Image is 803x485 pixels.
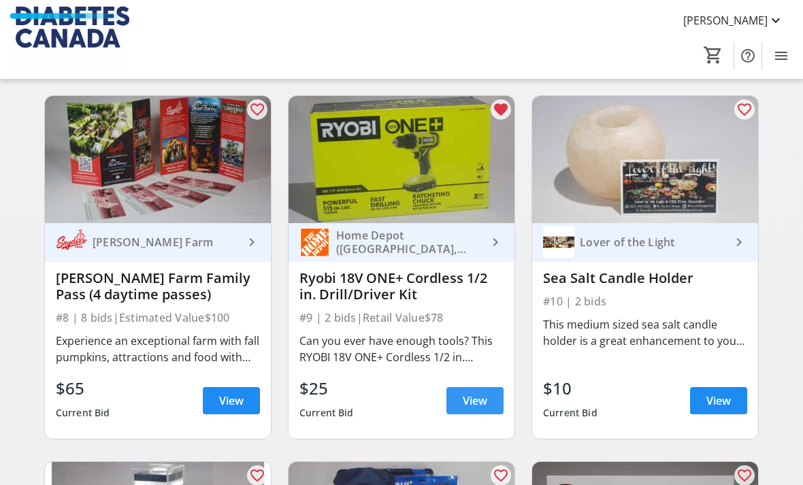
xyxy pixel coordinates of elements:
mat-icon: favorite_outline [249,101,265,118]
mat-icon: favorite [493,101,509,118]
div: #10 | 2 bids [543,292,747,311]
mat-icon: favorite_outline [249,467,265,484]
img: Snyder's Farm Family Pass (4 daytime passes) [45,96,271,223]
mat-icon: keyboard_arrow_right [244,234,260,250]
div: $65 [56,376,110,401]
div: #8 | 8 bids | Estimated Value $100 [56,308,260,327]
mat-icon: favorite_outline [736,467,753,484]
img: Lover of the Light [543,227,574,258]
mat-icon: favorite_outline [493,467,509,484]
img: Home Depot (Gateway Dr, Kitchener) [299,227,331,258]
div: Can you ever have enough tools? This RYOBI 18V ONE+ Cordless 1/2 in. Drill/Driver Kit with (1) 1.... [299,333,504,365]
a: View [203,387,260,414]
div: Current Bid [543,401,597,425]
span: [PERSON_NAME] [683,12,768,29]
div: Ryobi 18V ONE+ Cordless 1/2 in. Drill/Driver Kit [299,270,504,303]
a: Snyder's Farm[PERSON_NAME] Farm [45,223,271,262]
span: View [463,392,487,409]
div: [PERSON_NAME] Farm [87,235,244,249]
img: Sea Salt Candle Holder [532,96,758,223]
a: View [446,387,504,414]
button: [PERSON_NAME] [672,10,795,31]
div: Lover of the Light [574,235,731,249]
div: This medium sized sea salt candle holder is a great enhancement to your home decor! It offers a r... [543,316,747,349]
div: Sea Salt Candle Holder [543,270,747,286]
div: $25 [299,376,354,401]
img: Diabetes Canada's Logo [8,5,129,73]
img: Snyder's Farm [56,227,87,258]
mat-icon: keyboard_arrow_right [487,234,504,250]
mat-icon: keyboard_arrow_right [731,234,747,250]
div: Home Depot ([GEOGRAPHIC_DATA], Kitchener) [331,229,487,256]
mat-icon: favorite_outline [736,101,753,118]
span: View [219,392,244,409]
div: #9 | 2 bids | Retail Value $78 [299,308,504,327]
div: [PERSON_NAME] Farm Family Pass (4 daytime passes) [56,270,260,303]
button: Help [734,42,761,69]
div: Experience an exceptional farm with fall pumpkins, attractions and food with this [PERSON_NAME] F... [56,333,260,365]
button: Menu [768,42,795,69]
a: Home Depot (Gateway Dr, Kitchener)Home Depot ([GEOGRAPHIC_DATA], Kitchener) [289,223,514,262]
button: Cart [701,43,725,67]
div: Current Bid [56,401,110,425]
a: View [690,387,747,414]
a: Lover of the LightLover of the Light [532,223,758,262]
div: Current Bid [299,401,354,425]
span: View [706,392,731,409]
div: $10 [543,376,597,401]
img: Ryobi 18V ONE+ Cordless 1/2 in. Drill/Driver Kit [289,96,514,223]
